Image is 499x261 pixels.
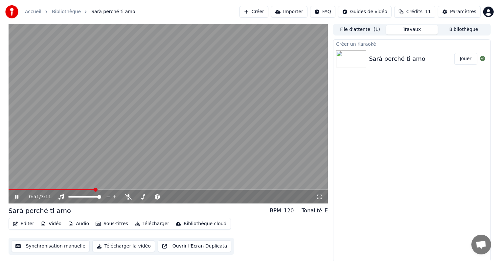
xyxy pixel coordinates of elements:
[184,221,226,227] div: Bibliothèque cloud
[338,6,392,18] button: Guides de vidéo
[438,25,490,35] button: Bibliothèque
[239,6,268,18] button: Créer
[25,9,135,15] nav: breadcrumb
[310,6,335,18] button: FAQ
[454,53,477,65] button: Jouer
[450,9,476,15] div: Paramètres
[386,25,438,35] button: Travaux
[284,207,294,215] div: 120
[5,5,18,18] img: youka
[29,194,45,200] div: /
[25,9,41,15] a: Accueil
[38,219,64,228] button: Vidéo
[369,54,425,63] div: Sarà perché ti amo
[65,219,92,228] button: Audio
[270,207,281,215] div: BPM
[29,194,39,200] span: 0:51
[302,207,322,215] div: Tonalité
[9,206,71,215] div: Sarà perché ti amo
[471,235,491,254] a: Ouvrir le chat
[394,6,435,18] button: Crédits11
[406,9,422,15] span: Crédits
[93,219,131,228] button: Sous-titres
[91,9,135,15] span: Sarà perché ti amo
[374,26,380,33] span: ( 1 )
[333,40,490,48] div: Créer un Karaoké
[271,6,307,18] button: Importer
[52,9,81,15] a: Bibliothèque
[41,194,51,200] span: 3:11
[334,25,386,35] button: File d'attente
[132,219,172,228] button: Télécharger
[158,240,232,252] button: Ouvrir l'Ecran Duplicata
[10,219,37,228] button: Éditer
[425,9,431,15] span: 11
[11,240,90,252] button: Synchronisation manuelle
[92,240,155,252] button: Télécharger la vidéo
[438,6,481,18] button: Paramètres
[325,207,328,215] div: E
